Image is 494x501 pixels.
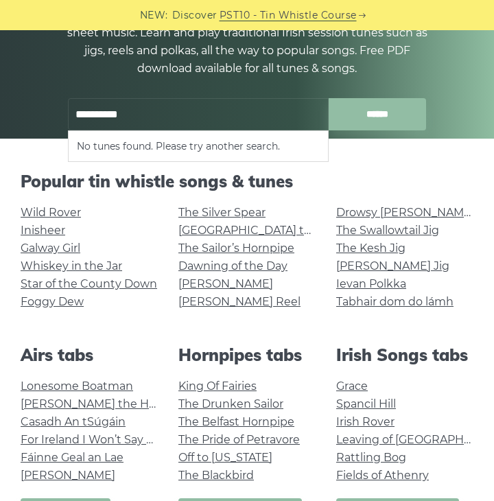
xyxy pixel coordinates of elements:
[178,295,301,308] a: [PERSON_NAME] Reel
[178,206,266,219] a: The Silver Spear
[336,277,406,290] a: Ievan Polkka
[336,295,454,308] a: Tabhair dom do lámh
[77,138,320,154] li: No tunes found. Please try another search.
[178,380,257,393] a: King Of Fairies
[336,345,473,365] h2: Irish Songs tabs
[21,469,115,482] a: [PERSON_NAME]
[21,224,65,237] a: Inisheer
[21,433,202,446] a: For Ireland I Won’t Say Her Name
[178,224,432,237] a: [GEOGRAPHIC_DATA] to [GEOGRAPHIC_DATA]
[336,224,439,237] a: The Swallowtail Jig
[336,469,429,482] a: Fields of Athenry
[62,6,432,78] p: 1000+ Irish tin whistle (penny whistle) tabs and notes with the sheet music. Learn and play tradi...
[178,345,316,365] h2: Hornpipes tabs
[336,397,396,410] a: Spancil Hill
[336,451,406,464] a: Rattling Bog
[336,259,449,272] a: [PERSON_NAME] Jig
[21,345,158,365] h2: Airs tabs
[21,259,122,272] a: Whiskey in the Jar
[140,8,168,23] span: NEW:
[178,242,294,255] a: The Sailor’s Hornpipe
[21,277,157,290] a: Star of the County Down
[178,277,273,290] a: [PERSON_NAME]
[336,415,395,428] a: Irish Rover
[21,172,473,191] h2: Popular tin whistle songs & tunes
[172,8,217,23] span: Discover
[336,380,368,393] a: Grace
[21,397,167,410] a: [PERSON_NAME] the Hero
[21,295,84,308] a: Foggy Dew
[178,415,294,428] a: The Belfast Hornpipe
[21,242,80,255] a: Galway Girl
[336,242,405,255] a: The Kesh Jig
[178,397,283,410] a: The Drunken Sailor
[178,259,287,272] a: Dawning of the Day
[21,415,126,428] a: Casadh An tSúgáin
[220,8,357,23] a: PST10 - Tin Whistle Course
[178,469,254,482] a: The Blackbird
[21,206,81,219] a: Wild Rover
[178,451,272,464] a: Off to [US_STATE]
[178,433,300,446] a: The Pride of Petravore
[336,206,475,219] a: Drowsy [PERSON_NAME]
[21,380,133,393] a: Lonesome Boatman
[21,451,123,464] a: Fáinne Geal an Lae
